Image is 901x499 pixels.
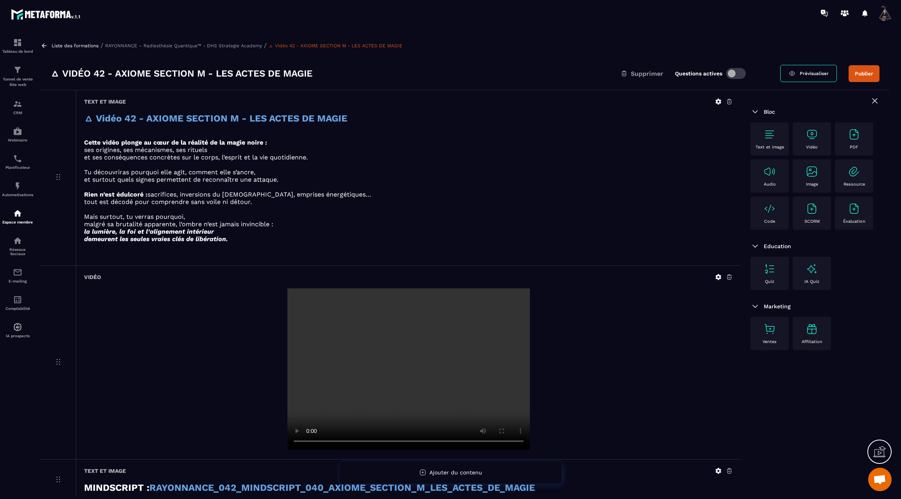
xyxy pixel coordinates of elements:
img: formation [13,99,22,109]
a: formationformationTunnel de vente Site web [2,59,33,93]
p: Quiz [765,279,774,284]
p: Tableau de bord [2,49,33,54]
p: Image [806,182,818,187]
strong: Cette vidéo plonge au cœur de la réalité de la magie noire : [84,139,267,146]
img: logo [11,7,81,21]
span: Prévisualiser [800,71,829,76]
p: Code [764,219,775,224]
a: accountantaccountantComptabilité [2,289,33,317]
img: formation [13,65,22,75]
img: text-image no-wra [806,128,818,141]
a: RAYONNANCE – Radiesthésie Quantique™ - DHS Strategie Academy [105,43,262,48]
img: text-image no-wra [763,323,776,335]
a: automationsautomationsAutomatisations [2,175,33,203]
img: arrow-down [750,241,760,251]
p: Comptabilité [2,306,33,311]
a: 🜂 Vidéo 42 - AXIOME SECTION M - LES ACTES DE MAGIE [269,43,402,48]
a: formationformationCRM [2,93,33,121]
span: ses origines, ses mécanismes, ses rituels [84,146,207,154]
img: text-image no-wra [763,165,776,178]
img: text-image no-wra [806,202,818,215]
p: Ventes [763,339,777,344]
img: social-network [13,236,22,245]
span: / [101,42,103,49]
p: E-mailing [2,279,33,283]
img: automations [13,181,22,191]
span: et ses conséquences concrètes sur le corps, l’esprit et la vie quotidienne. [84,154,308,161]
img: email [13,268,22,277]
img: formation [13,38,22,47]
span: Mais surtout, tu verras pourquoi, [84,213,185,220]
img: accountant [13,295,22,304]
a: Liste des formations [52,43,99,48]
img: text-image no-wra [848,202,860,215]
a: formationformationTableau de bord [2,32,33,59]
a: social-networksocial-networkRéseaux Sociaux [2,230,33,262]
img: text-image no-wra [763,263,776,275]
span: Tu découvriras pourquoi elle agit, comment elle s’ancre, [84,168,255,176]
span: malgré sa brutalité apparente, l’ombre n’est jamais invincible : [84,220,273,228]
p: Tunnel de vente Site web [2,77,33,88]
strong: MINDSCRIPT : [84,482,149,493]
strong: RAYONNANCE_042_MINDSCRIPT_040_AXIOME_SECTION_M_LES_ACTES_DE_MAGIE [149,482,535,493]
strong: 🜂 Vidéo 42 - AXIOME SECTION M - LES ACTES DE MAGIE [84,113,347,124]
img: scheduler [13,154,22,163]
span: Bloc [764,109,775,115]
p: Évaluation [843,219,865,224]
img: automations [13,127,22,136]
p: Ressource [844,182,865,187]
h6: Text et image [84,98,126,105]
img: text-image no-wra [763,128,776,141]
img: text-image no-wra [806,165,818,178]
button: Publier [849,65,879,82]
img: automations [13,322,22,332]
p: Text et image [756,145,784,150]
span: / [264,42,267,49]
p: Espace membre [2,220,33,224]
h3: 🜂 Vidéo 42 - AXIOME SECTION M - LES ACTES DE MAGIE [50,67,312,80]
p: Vidéo [806,145,818,150]
em: demeurent les seules vraies clés de libération. [84,235,228,243]
h6: Vidéo [84,274,101,280]
p: Automatisations [2,193,33,197]
h6: Text et image [84,468,126,474]
span: Marketing [764,303,791,309]
img: text-image no-wra [848,165,860,178]
span: et surtout quels signes permettent de reconnaître une attaque. [84,176,278,183]
img: text-image no-wra [848,128,860,141]
span: Education [764,243,791,249]
p: Audio [764,182,776,187]
a: automationsautomationsEspace membre [2,203,33,230]
strong: Rien n’est édulcoré : [84,191,147,198]
span: Ajouter du contenu [429,469,482,476]
p: Webinaire [2,138,33,142]
img: arrow-down [750,107,760,116]
a: schedulerschedulerPlanificateur [2,148,33,175]
img: arrow-down [750,302,760,311]
label: Questions actives [675,70,722,77]
img: automations [13,209,22,218]
a: emailemailE-mailing [2,262,33,289]
div: Ouvrir le chat [868,468,892,491]
img: text-image [806,323,818,335]
em: la lumière, la foi et l’alignement intérieur [84,228,214,235]
p: Affiliation [802,339,822,344]
p: Planificateur [2,165,33,170]
p: IA prospects [2,334,33,338]
img: text-image no-wra [763,202,776,215]
a: automationsautomationsWebinaire [2,121,33,148]
span: sacrifices, inversions du [DEMOGRAPHIC_DATA], emprises énergétiques… [147,191,371,198]
p: Réseaux Sociaux [2,247,33,256]
span: tout est décodé pour comprendre sans voile ni détour. [84,198,252,206]
a: Prévisualiser [780,65,837,82]
p: SCORM [804,219,820,224]
p: PDF [850,145,858,150]
p: CRM [2,111,33,115]
p: IA Quiz [804,279,819,284]
span: Supprimer [631,70,663,77]
img: text-image [806,263,818,275]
